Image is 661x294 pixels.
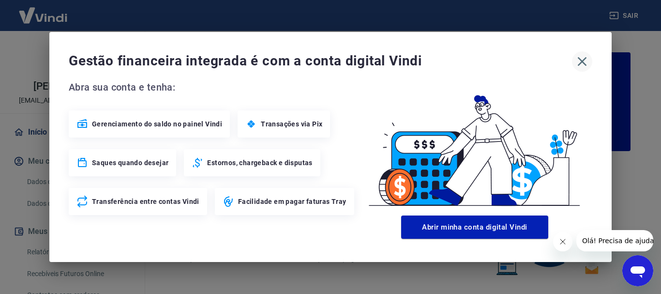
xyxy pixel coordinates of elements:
[622,255,653,286] iframe: Botão para abrir a janela de mensagens
[92,158,168,168] span: Saques quando desejar
[401,216,548,239] button: Abrir minha conta digital Vindi
[357,79,592,212] img: Good Billing
[207,158,312,168] span: Estornos, chargeback e disputas
[261,119,322,129] span: Transações via Pix
[92,119,222,129] span: Gerenciamento do saldo no painel Vindi
[69,79,357,95] span: Abra sua conta e tenha:
[69,51,572,71] span: Gestão financeira integrada é com a conta digital Vindi
[553,232,572,251] iframe: Fechar mensagem
[6,7,81,15] span: Olá! Precisa de ajuda?
[92,197,199,206] span: Transferência entre contas Vindi
[238,197,346,206] span: Facilidade em pagar faturas Tray
[576,230,653,251] iframe: Mensagem da empresa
